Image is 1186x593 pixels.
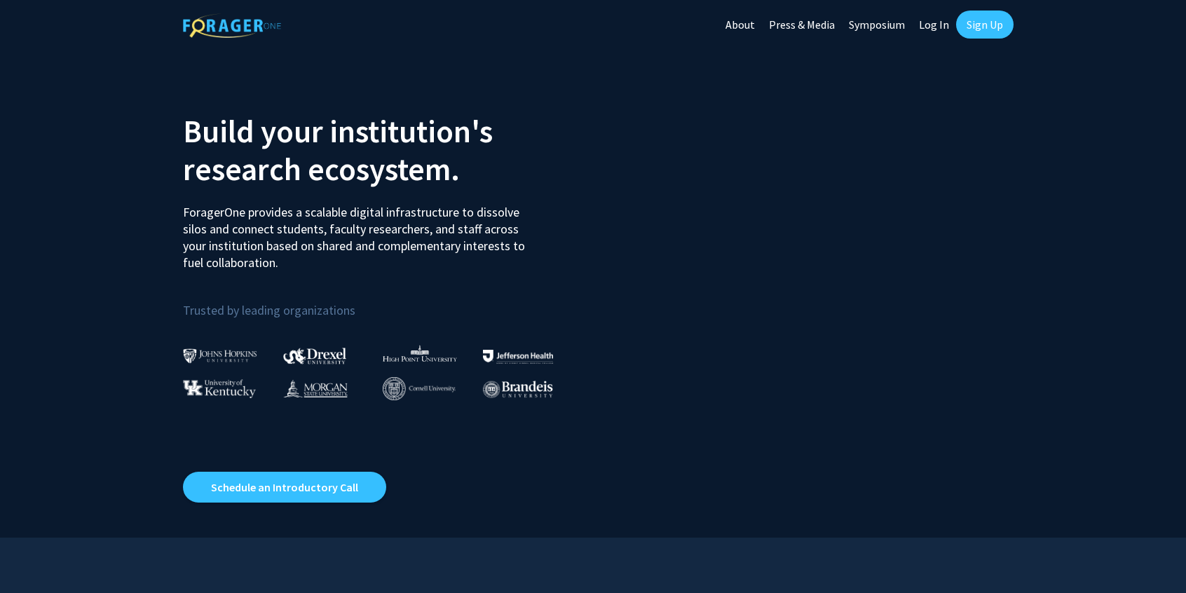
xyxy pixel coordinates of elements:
[183,112,582,188] h2: Build your institution's research ecosystem.
[956,11,1014,39] a: Sign Up
[183,193,535,271] p: ForagerOne provides a scalable digital infrastructure to dissolve silos and connect students, fac...
[183,282,582,321] p: Trusted by leading organizations
[283,348,346,364] img: Drexel University
[483,350,553,363] img: Thomas Jefferson University
[183,472,386,503] a: Opens in a new tab
[183,348,257,363] img: Johns Hopkins University
[183,13,281,38] img: ForagerOne Logo
[483,381,553,398] img: Brandeis University
[183,379,256,398] img: University of Kentucky
[283,379,348,397] img: Morgan State University
[383,377,456,400] img: Cornell University
[383,345,457,362] img: High Point University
